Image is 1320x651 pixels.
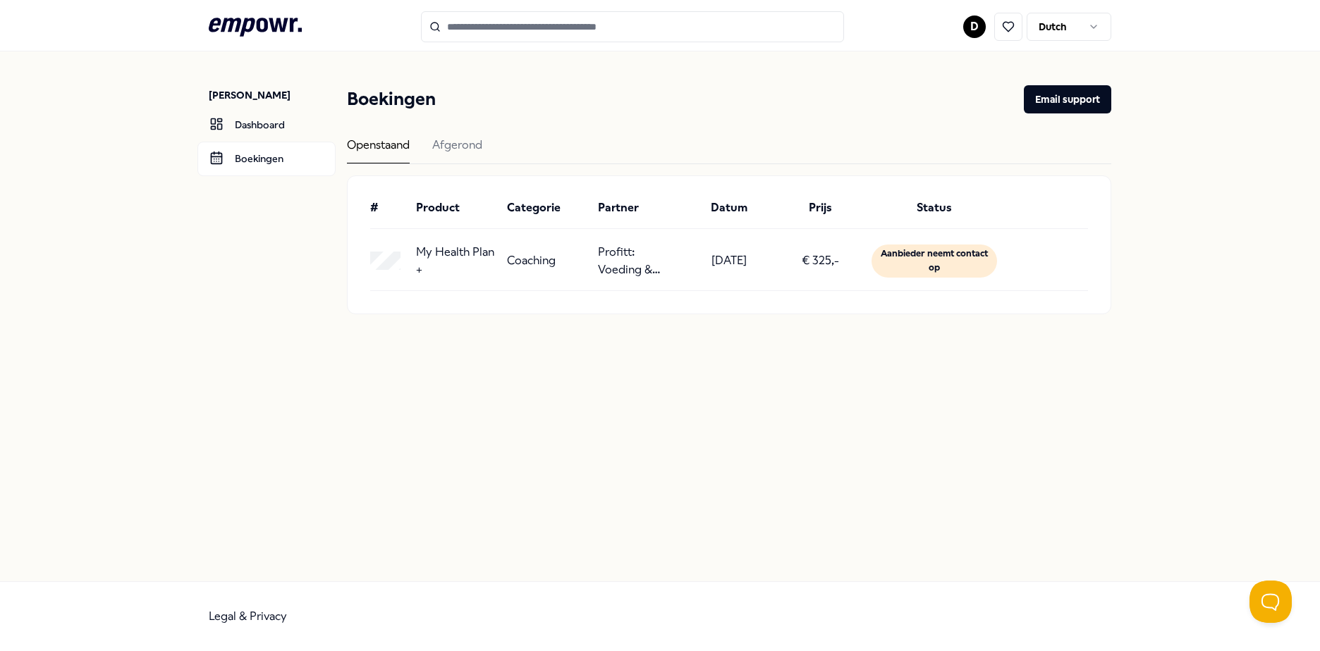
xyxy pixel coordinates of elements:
[416,199,496,217] div: Product
[209,88,336,102] p: [PERSON_NAME]
[802,252,839,270] p: € 325,-
[872,244,997,278] div: Aanbieder neemt contact op
[1249,581,1292,623] iframe: Help Scout Beacon - Open
[507,199,587,217] div: Categorie
[963,15,986,38] button: D
[598,243,678,279] p: Profitt: Voeding & diëtiek
[432,136,482,163] div: Afgerond
[598,199,678,217] div: Partner
[507,252,556,270] p: Coaching
[711,252,747,270] p: [DATE]
[1024,85,1111,113] button: Email support
[197,142,336,175] a: Boekingen
[197,108,336,142] a: Dashboard
[689,199,769,217] div: Datum
[781,199,860,217] div: Prijs
[209,609,287,623] a: Legal & Privacy
[416,243,496,279] p: My Health Plan +
[347,85,436,113] h1: Boekingen
[421,11,844,42] input: Search for products, categories or subcategories
[370,199,405,217] div: #
[872,199,997,217] div: Status
[347,136,410,163] div: Openstaand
